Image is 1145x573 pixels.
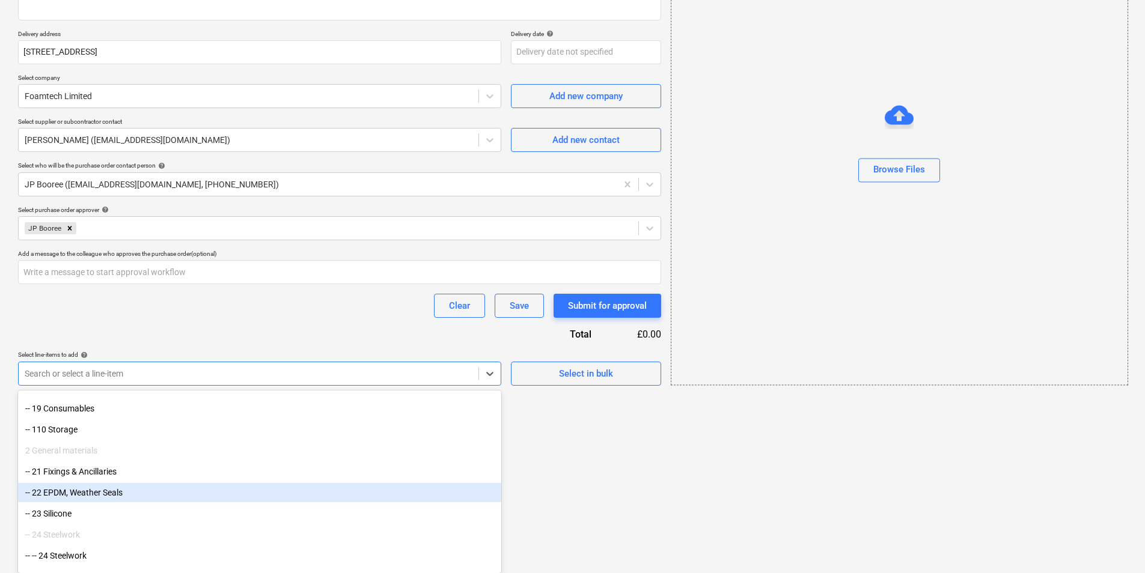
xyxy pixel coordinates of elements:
[78,351,88,359] span: help
[505,327,611,341] div: Total
[18,40,501,64] input: Delivery address
[18,399,501,418] div: -- 19 Consumables
[544,30,554,37] span: help
[18,525,501,544] div: -- 24 Steelwork
[156,162,165,169] span: help
[549,88,623,104] div: Add new company
[18,30,501,40] p: Delivery address
[18,162,661,169] div: Select who will be the purchase order contact person
[449,298,470,314] div: Clear
[18,504,501,523] div: -- 23 Silicone
[18,206,661,214] div: Select purchase order approver
[18,462,501,481] div: -- 21 Fixings & Ancillaries
[99,206,109,213] span: help
[434,294,485,318] button: Clear
[552,132,620,148] div: Add new contact
[511,128,661,152] button: Add new contact
[18,546,501,565] div: -- -- 24 Steelwork
[63,222,76,234] div: Remove JP Booree
[511,84,661,108] button: Add new company
[1085,515,1145,573] iframe: Chat Widget
[510,298,529,314] div: Save
[559,366,613,381] div: Select in bulk
[18,351,501,359] div: Select line-items to add
[18,118,501,128] p: Select supplier or subcontractor contact
[18,441,501,460] div: 2 General materials
[873,162,925,178] div: Browse Files
[511,362,661,386] button: Select in bulk
[18,74,501,84] p: Select company
[18,420,501,439] div: -- 110 Storage
[18,260,661,284] input: Write a message to start approval workflow
[554,294,661,318] button: Submit for approval
[858,158,940,182] button: Browse Files
[495,294,544,318] button: Save
[18,250,661,258] div: Add a message to the colleague who approves the purchase order (optional)
[511,30,661,38] div: Delivery date
[611,327,661,341] div: £0.00
[18,483,501,502] div: -- 22 EPDM, Weather Seals
[25,222,63,234] div: JP Booree
[511,40,661,64] input: Delivery date not specified
[18,378,501,397] div: -- 18 Subsistence
[568,298,647,314] div: Submit for approval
